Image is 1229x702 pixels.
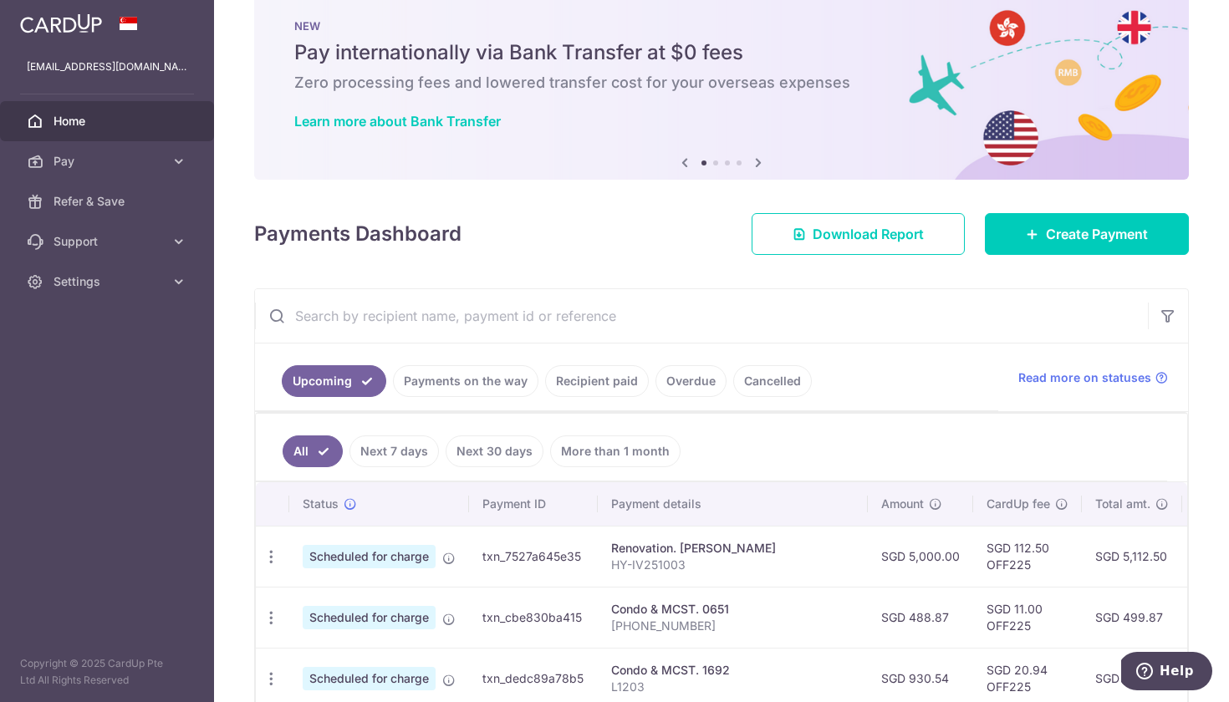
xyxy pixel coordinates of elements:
[303,496,339,512] span: Status
[545,365,649,397] a: Recipient paid
[1018,369,1168,386] a: Read more on statuses
[868,587,973,648] td: SGD 488.87
[813,224,924,244] span: Download Report
[1121,652,1212,694] iframe: Opens a widget where you can find more information
[349,435,439,467] a: Next 7 days
[27,58,187,75] p: [EMAIL_ADDRESS][DOMAIN_NAME]
[752,213,965,255] a: Download Report
[1018,369,1151,386] span: Read more on statuses
[282,365,386,397] a: Upcoming
[446,435,543,467] a: Next 30 days
[733,365,812,397] a: Cancelled
[611,601,854,618] div: Condo & MCST. 0651
[283,435,343,467] a: All
[294,39,1149,66] h5: Pay internationally via Bank Transfer at $0 fees
[54,273,164,290] span: Settings
[611,557,854,573] p: HY-IV251003
[303,545,436,568] span: Scheduled for charge
[20,13,102,33] img: CardUp
[254,219,462,249] h4: Payments Dashboard
[393,365,538,397] a: Payments on the way
[973,587,1082,648] td: SGD 11.00 OFF225
[294,19,1149,33] p: NEW
[469,526,598,587] td: txn_7527a645e35
[611,662,854,679] div: Condo & MCST. 1692
[1082,526,1182,587] td: SGD 5,112.50
[303,606,436,629] span: Scheduled for charge
[985,213,1189,255] a: Create Payment
[469,482,598,526] th: Payment ID
[987,496,1050,512] span: CardUp fee
[1082,587,1182,648] td: SGD 499.87
[255,289,1148,343] input: Search by recipient name, payment id or reference
[881,496,924,512] span: Amount
[550,435,681,467] a: More than 1 month
[54,113,164,130] span: Home
[611,679,854,695] p: L1203
[655,365,727,397] a: Overdue
[1095,496,1150,512] span: Total amt.
[54,233,164,250] span: Support
[598,482,868,526] th: Payment details
[611,540,854,557] div: Renovation. [PERSON_NAME]
[54,193,164,210] span: Refer & Save
[868,526,973,587] td: SGD 5,000.00
[611,618,854,634] p: [PHONE_NUMBER]
[1046,224,1148,244] span: Create Payment
[303,667,436,690] span: Scheduled for charge
[294,73,1149,93] h6: Zero processing fees and lowered transfer cost for your overseas expenses
[294,113,501,130] a: Learn more about Bank Transfer
[469,587,598,648] td: txn_cbe830ba415
[54,153,164,170] span: Pay
[973,526,1082,587] td: SGD 112.50 OFF225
